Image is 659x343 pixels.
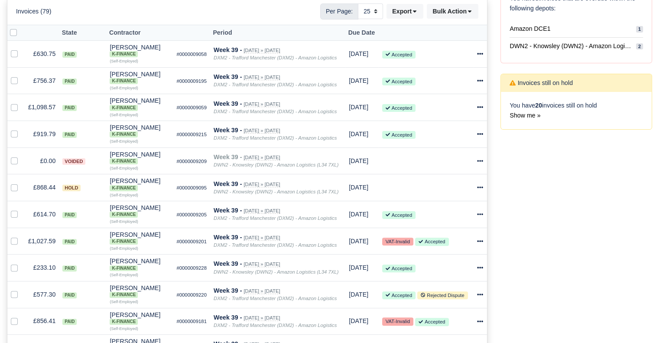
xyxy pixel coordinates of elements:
[214,73,242,80] strong: Week 39 -
[214,55,337,60] i: DXM2 - Trafford Manchester (DXM2) - Amazon Logistics
[349,184,368,191] span: 8 hours from now
[417,291,468,299] small: Rejected Dispute
[214,82,337,87] i: DXM2 - Trafford Manchester (DXM2) - Amazon Logistics
[214,154,242,160] strong: Week 39 -
[243,288,280,294] small: [DATE] » [DATE]
[62,319,77,325] span: paid
[616,301,659,343] iframe: Chat Widget
[110,319,138,325] span: K-Finance
[349,50,368,57] span: 8 hours from now
[176,185,207,190] small: #0000009095
[59,25,106,41] th: State
[110,178,169,191] div: [PERSON_NAME]
[62,78,77,85] span: paid
[110,327,138,331] small: (Self-Employed)
[110,312,169,325] div: [PERSON_NAME] K-Finance
[110,178,169,191] div: [PERSON_NAME] K-Finance
[349,77,368,84] span: 8 hours from now
[62,212,77,218] span: paid
[110,124,169,137] div: [PERSON_NAME] K-Finance
[110,71,169,84] div: [PERSON_NAME] K-Finance
[62,158,85,165] span: voided
[110,59,138,63] small: (Self-Employed)
[110,78,138,84] span: K-Finance
[243,315,280,321] small: [DATE] » [DATE]
[349,211,368,218] span: 8 hours from now
[510,24,550,34] span: Amazon DCE1
[25,201,59,228] td: £614.70
[427,4,478,19] button: Bulk Action
[214,100,242,107] strong: Week 39 -
[110,151,169,164] div: [PERSON_NAME]
[415,238,448,245] small: Accepted
[214,216,337,221] i: DXM2 - Trafford Manchester (DXM2) - Amazon Logistics
[243,182,280,187] small: [DATE] » [DATE]
[382,291,416,299] small: Accepted
[25,147,59,174] td: £0.00
[25,228,59,255] td: £1,027.59
[382,104,416,112] small: Accepted
[214,162,338,167] i: DWN2 - Knowsley (DWN2) - Amazon Logistics (L34 7XL)
[176,292,207,297] small: #0000009220
[510,41,633,51] span: DWN2 - Knowsley (DWN2) - Amazon Logistics (L34 7XL)
[243,261,280,267] small: [DATE] » [DATE]
[110,285,169,298] div: [PERSON_NAME] K-Finance
[110,166,138,170] small: (Self-Employed)
[214,46,242,53] strong: Week 39 -
[510,79,573,87] h6: Invoices still on hold
[110,98,169,111] div: [PERSON_NAME]
[62,52,77,58] span: paid
[382,51,416,59] small: Accepted
[110,205,169,218] div: [PERSON_NAME]
[243,128,280,134] small: [DATE] » [DATE]
[110,44,169,57] div: [PERSON_NAME]
[243,155,280,160] small: [DATE] » [DATE]
[110,139,138,144] small: (Self-Employed)
[110,292,138,298] span: K-Finance
[25,121,59,148] td: £919.79
[510,20,643,38] a: Amazon DCE1 1
[214,296,337,301] i: DXM2 - Trafford Manchester (DXM2) - Amazon Logistics
[16,8,52,15] h6: Invoices (79)
[25,94,59,121] td: £1,098.57
[110,285,169,298] div: [PERSON_NAME]
[243,208,280,214] small: [DATE] » [DATE]
[176,78,207,84] small: #0000009195
[110,246,138,251] small: (Self-Employed)
[510,38,643,55] a: DWN2 - Knowsley (DWN2) - Amazon Logistics (L34 7XL) 2
[110,312,169,325] div: [PERSON_NAME]
[106,25,173,41] th: Contractor
[25,174,59,201] td: £868.44
[176,52,207,57] small: #0000009058
[62,239,77,245] span: paid
[214,189,338,194] i: DWN2 - Knowsley (DWN2) - Amazon Logistics (L34 7XL)
[349,131,368,137] span: 8 hours from now
[110,219,138,224] small: (Self-Employed)
[349,291,368,298] span: 8 hours from now
[386,4,427,19] div: Export
[62,292,77,298] span: paid
[25,67,59,94] td: £756.37
[349,157,368,164] span: 8 hours from now
[62,132,77,138] span: paid
[110,238,138,245] span: K-Finance
[110,51,138,57] span: K-Finance
[214,323,337,328] i: DXM2 - Trafford Manchester (DXM2) - Amazon Logistics
[214,109,337,114] i: DXM2 - Trafford Manchester (DXM2) - Amazon Logistics
[382,78,416,85] small: Accepted
[110,258,169,271] div: [PERSON_NAME] K-Finance
[25,281,59,308] td: £577.30
[210,25,345,41] th: Period
[214,127,242,134] strong: Week 39 -
[176,239,207,244] small: #0000009201
[176,105,207,110] small: #0000009059
[243,48,280,53] small: [DATE] » [DATE]
[214,314,242,321] strong: Week 39 -
[243,75,280,80] small: [DATE] » [DATE]
[501,92,652,129] div: You have invoices still on hold
[62,105,77,111] span: paid
[110,86,138,90] small: (Self-Employed)
[349,264,368,271] span: 8 hours from now
[25,308,59,335] td: £856.41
